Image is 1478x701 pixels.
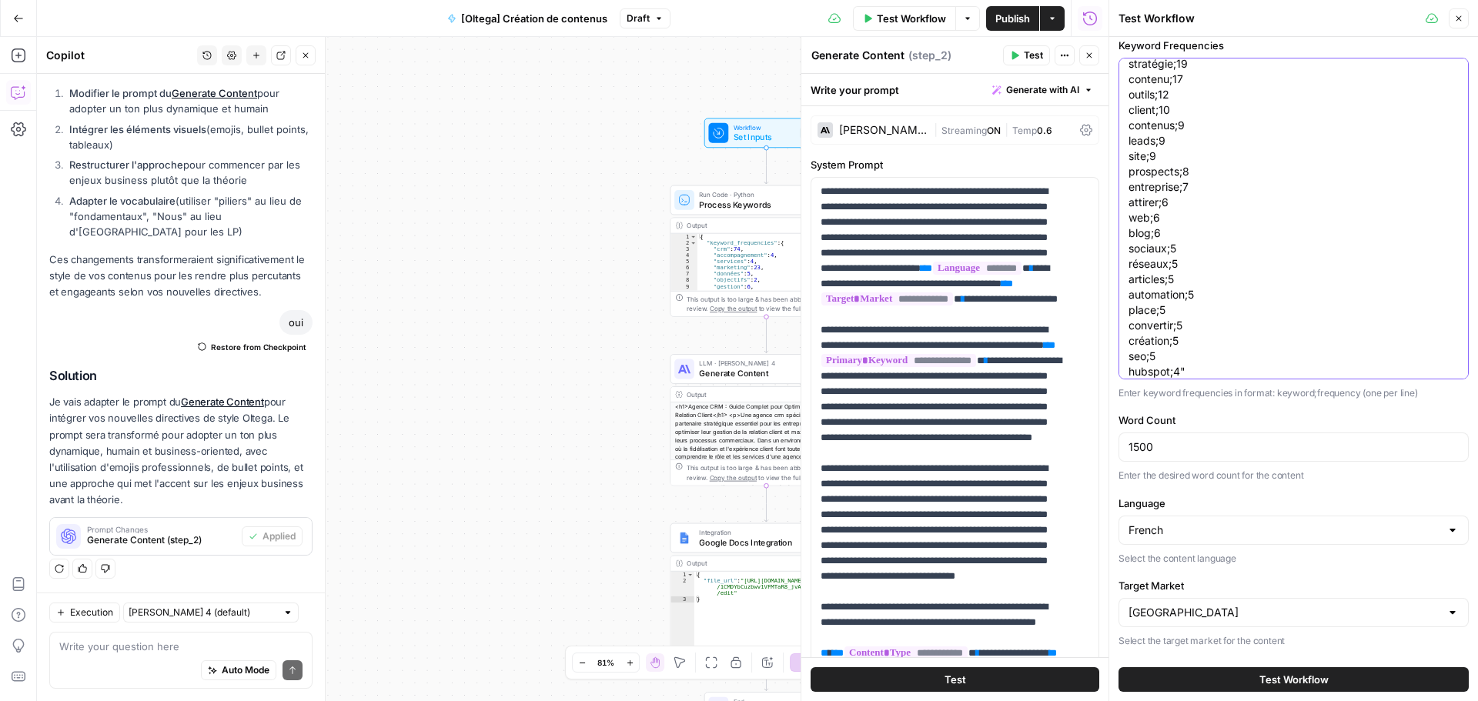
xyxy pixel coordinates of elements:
img: Instagram%20post%20-%201%201.png [678,532,691,544]
input: Claude Sonnet 4 (default) [129,605,276,620]
div: This output is too large & has been abbreviated for review. to view the full content. [687,462,857,482]
span: Copy the output [710,305,757,312]
div: 6 [670,265,697,271]
div: IntegrationGoogle Docs IntegrationStep 3Output{ "file_url":"[URL][DOMAIN_NAME] /1CMDYbCuzbwv1VFMT... [670,523,862,655]
a: Generate Content [181,396,264,408]
div: 3 [670,596,694,603]
span: Test Workflow [1259,672,1329,687]
button: Applied [242,526,303,546]
g: Edge from step_3 to end [764,655,768,691]
span: Publish [995,11,1030,26]
span: Copy the output [710,474,757,482]
span: Process Keywords [699,199,830,211]
strong: Restructurer l'approche [69,159,183,171]
div: 1 [670,572,694,578]
div: 2 [670,240,697,246]
button: Publish [986,6,1039,31]
div: 10 [670,289,697,295]
button: Auto Mode [201,660,276,680]
span: Generate Content [699,367,828,379]
span: Toggle code folding, rows 1 through 61 [690,234,697,240]
div: 9 [670,283,697,289]
p: Je vais adapter le prompt du pour intégrer vos nouvelles directives de style Oltega. Le prompt se... [49,394,313,508]
button: Test [811,667,1099,692]
span: Generate with AI [1006,83,1079,97]
span: Test [945,672,966,687]
div: Output [687,221,828,231]
span: Run Code · Python [699,189,830,199]
div: This output is too large & has been abbreviated for review. to view the full content. [687,294,857,314]
span: Generate Content (step_2) [87,533,236,547]
span: Execution [70,606,113,619]
div: 4 [670,252,697,259]
span: | [1001,122,1012,137]
span: Integration [699,527,828,537]
label: Target Market [1119,578,1469,593]
li: (emojis, bullet points, tableaux) [65,122,313,152]
span: | [934,122,941,137]
button: Test Workflow [853,6,955,31]
div: Copilot [46,48,192,63]
span: Google Docs Integration [699,536,828,549]
button: Test Workflow [1119,667,1469,692]
input: France [1129,605,1440,620]
textarea: "marketing;80 inbound;44 clients;25 stratégie;19 contenu;17 outils;12 client;10 contenus;9 leads;... [1129,10,1459,379]
button: Execution [49,603,120,623]
button: Generate with AI [986,80,1099,100]
label: Language [1119,496,1469,511]
li: pour commencer par les enjeux business plutôt que la théorie [65,157,313,188]
span: ( step_2 ) [908,48,951,63]
span: 81% [597,656,614,669]
span: LLM · [PERSON_NAME] 4 [699,359,828,369]
span: Workflow [734,122,795,132]
div: LLM · [PERSON_NAME] 4Generate ContentStep 2Output<h1>Agence CRM : Guide Complet pour Optimiser la... [670,354,862,486]
div: Output [687,389,828,399]
a: Generate Content [172,87,257,99]
button: Restore from Checkpoint [192,338,313,356]
div: 5 [670,259,697,265]
div: oui [279,310,313,335]
label: Word Count [1119,412,1469,428]
div: Output [687,559,828,569]
div: [PERSON_NAME] 4 [839,125,928,135]
div: 1 [670,234,697,240]
span: 0.6 [1037,125,1052,136]
h2: Solution [49,369,313,383]
li: pour adopter un ton plus dynamique et humain [65,85,313,116]
div: WorkflowSet InputsInputs [670,118,862,148]
li: (utiliser "piliers" au lieu de "fondamentaux", "Nous" au lieu d'[GEOGRAPHIC_DATA] pour les LP) [65,193,313,239]
p: Select the target market for the content [1119,633,1469,649]
span: Test [1024,48,1043,62]
p: Enter the desired word count for the content [1119,468,1469,483]
span: Prompt Changes [87,526,236,533]
p: Ces changements transformeraient significativement le style de vos contenus pour les rendre plus ... [49,252,313,300]
div: 7 [670,271,697,277]
span: Temp [1012,125,1037,136]
button: Draft [620,8,670,28]
p: Select the content language [1119,551,1469,566]
p: Enter keyword frequencies in format: keyword;frequency (one per line) [1119,386,1469,401]
span: Streaming [941,125,987,136]
strong: Intégrer les éléments visuels [69,123,206,135]
textarea: Generate Content [811,48,905,63]
input: French [1129,522,1440,538]
span: Draft [627,12,650,25]
div: 3 [670,246,697,252]
button: [Oltega] Création de contenus [438,6,617,31]
span: ON [987,125,1001,136]
button: Test [1003,45,1050,65]
g: Edge from step_1 to step_2 [764,317,768,353]
g: Edge from step_2 to step_3 [764,486,768,522]
div: 8 [670,277,697,283]
span: Set Inputs [734,131,795,143]
span: Toggle code folding, rows 2 through 60 [690,240,697,246]
div: 2 [670,578,694,596]
span: Auto Mode [222,663,269,677]
strong: Adapter le vocabulaire [69,195,176,207]
span: Restore from Checkpoint [211,341,306,353]
div: Run Code · PythonProcess KeywordsStep 1Output{ "keyword_frequencies":{ "crm":74, "accompagnement"... [670,185,862,317]
strong: Modifier le prompt du [69,87,257,99]
label: System Prompt [811,157,1099,172]
span: Toggle code folding, rows 1 through 3 [687,572,694,578]
div: Write your prompt [801,74,1108,105]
